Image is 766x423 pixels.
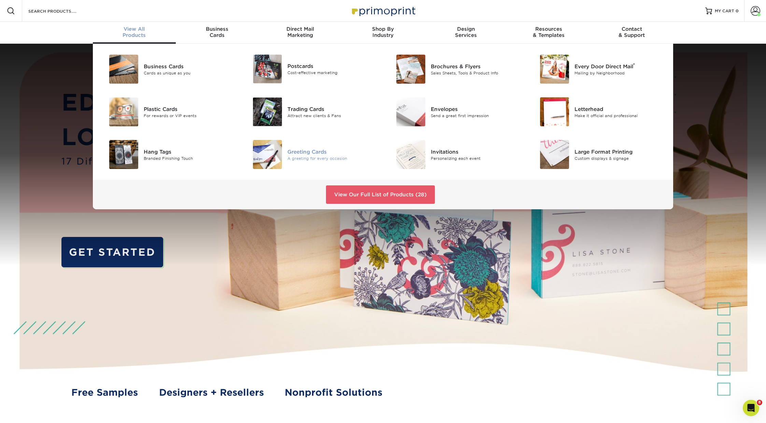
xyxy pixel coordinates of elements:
img: Primoprint [349,3,417,18]
span: View All [93,26,176,32]
a: Every Door Direct Mail Every Door Direct Mail® Mailing by Neighborhood [532,52,665,86]
div: Branded Finishing Touch [144,155,234,161]
div: Cards [176,26,259,38]
div: A greeting for every occasion [287,155,378,161]
div: Every Door Direct Mail [574,62,665,70]
div: & Support [590,26,673,38]
div: Mailing by Neighborhood [574,70,665,76]
div: Services [424,26,507,38]
a: Direct MailMarketing [259,22,342,44]
img: Hang Tags [109,140,138,169]
iframe: Intercom live chat [743,400,759,416]
span: MY CART [715,8,734,14]
span: Shop By [342,26,425,32]
div: Attract new clients & Fans [287,113,378,118]
a: Business Cards Business Cards Cards as unique as you [101,52,235,86]
a: Contact& Support [590,22,673,44]
div: Business Cards [144,62,234,70]
a: Letterhead Letterhead Make it official and professional [532,95,665,129]
sup: ® [633,62,635,67]
div: Custom displays & signage [574,155,665,161]
span: Contact [590,26,673,32]
img: Brochures & Flyers [396,55,425,84]
div: Products [93,26,176,38]
a: Trading Cards Trading Cards Attract new clients & Fans [245,95,378,129]
div: Plastic Cards [144,105,234,113]
div: Greeting Cards [287,148,378,155]
span: 8 [757,400,762,405]
a: Hang Tags Hang Tags Branded Finishing Touch [101,137,235,172]
div: Cost-effective marketing [287,70,378,76]
div: Cards as unique as you [144,70,234,76]
div: Letterhead [574,105,665,113]
div: Make it official and professional [574,113,665,118]
div: Send a great first impression [431,113,521,118]
div: & Templates [507,26,590,38]
a: BusinessCards [176,22,259,44]
div: For rewards or VIP events [144,113,234,118]
a: Greeting Cards Greeting Cards A greeting for every occasion [245,137,378,172]
a: Free Samples [71,385,138,399]
a: Large Format Printing Large Format Printing Custom displays & signage [532,137,665,172]
div: Invitations [431,148,521,155]
span: Direct Mail [259,26,342,32]
a: Plastic Cards Plastic Cards For rewards or VIP events [101,95,235,129]
span: Design [424,26,507,32]
div: Large Format Printing [574,148,665,155]
a: View AllProducts [93,22,176,44]
span: Resources [507,26,590,32]
img: Business Cards [109,55,138,84]
a: Shop ByIndustry [342,22,425,44]
a: Envelopes Envelopes Send a great first impression [388,95,522,129]
a: Resources& Templates [507,22,590,44]
span: Business [176,26,259,32]
img: Invitations [396,140,425,169]
img: Postcards [253,55,282,83]
img: Plastic Cards [109,97,138,126]
a: Postcards Postcards Cost-effective marketing [245,52,378,86]
img: Every Door Direct Mail [540,55,569,84]
a: Nonprofit Solutions [285,385,382,399]
span: 0 [736,9,739,13]
img: Large Format Printing [540,140,569,169]
a: DesignServices [424,22,507,44]
a: Brochures & Flyers Brochures & Flyers Sales Sheets, Tools & Product Info [388,52,522,86]
a: View Our Full List of Products (28) [326,185,435,204]
a: Designers + Resellers [159,385,264,399]
div: Marketing [259,26,342,38]
img: Letterhead [540,97,569,126]
div: Brochures & Flyers [431,62,521,70]
a: Invitations Invitations Personalizing each event [388,137,522,172]
div: Industry [342,26,425,38]
div: Envelopes [431,105,521,113]
div: Sales Sheets, Tools & Product Info [431,70,521,76]
div: Hang Tags [144,148,234,155]
img: Envelopes [396,97,425,126]
img: Trading Cards [253,97,282,126]
input: SEARCH PRODUCTS..... [28,7,94,15]
div: Personalizing each event [431,155,521,161]
div: Trading Cards [287,105,378,113]
img: Greeting Cards [253,140,282,169]
div: Postcards [287,62,378,70]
